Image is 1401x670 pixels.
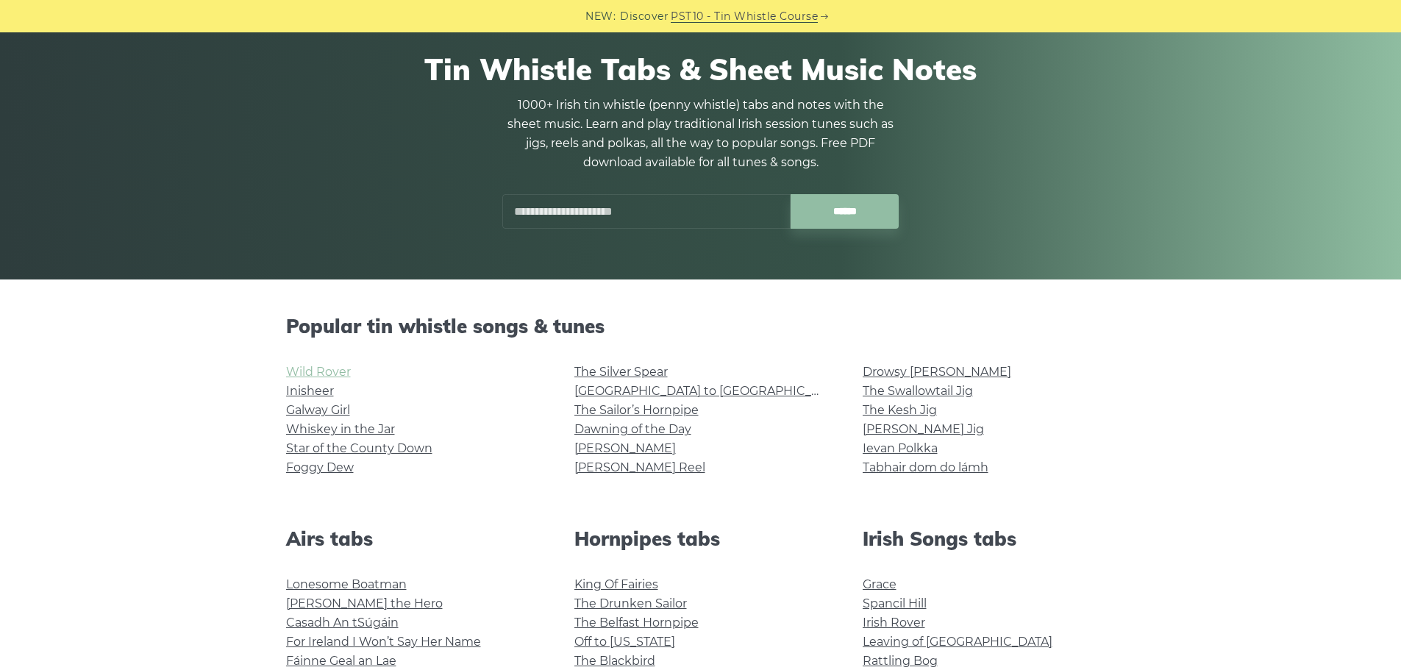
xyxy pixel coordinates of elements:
[574,441,676,455] a: [PERSON_NAME]
[863,635,1052,649] a: Leaving of [GEOGRAPHIC_DATA]
[863,365,1011,379] a: Drowsy [PERSON_NAME]
[286,577,407,591] a: Lonesome Boatman
[863,577,896,591] a: Grace
[286,596,443,610] a: [PERSON_NAME] the Hero
[574,527,827,550] h2: Hornpipes tabs
[574,384,846,398] a: [GEOGRAPHIC_DATA] to [GEOGRAPHIC_DATA]
[863,441,938,455] a: Ievan Polkka
[574,460,705,474] a: [PERSON_NAME] Reel
[863,403,937,417] a: The Kesh Jig
[671,8,818,25] a: PST10 - Tin Whistle Course
[863,384,973,398] a: The Swallowtail Jig
[574,365,668,379] a: The Silver Spear
[574,616,699,630] a: The Belfast Hornpipe
[286,441,432,455] a: Star of the County Down
[863,527,1116,550] h2: Irish Songs tabs
[286,403,350,417] a: Galway Girl
[585,8,616,25] span: NEW:
[574,596,687,610] a: The Drunken Sailor
[574,635,675,649] a: Off to [US_STATE]
[286,654,396,668] a: Fáinne Geal an Lae
[286,315,1116,338] h2: Popular tin whistle songs & tunes
[574,422,691,436] a: Dawning of the Day
[574,654,655,668] a: The Blackbird
[286,460,354,474] a: Foggy Dew
[620,8,669,25] span: Discover
[286,51,1116,87] h1: Tin Whistle Tabs & Sheet Music Notes
[863,596,927,610] a: Spancil Hill
[502,96,899,172] p: 1000+ Irish tin whistle (penny whistle) tabs and notes with the sheet music. Learn and play tradi...
[286,635,481,649] a: For Ireland I Won’t Say Her Name
[863,422,984,436] a: [PERSON_NAME] Jig
[574,403,699,417] a: The Sailor’s Hornpipe
[574,577,658,591] a: King Of Fairies
[863,654,938,668] a: Rattling Bog
[286,384,334,398] a: Inisheer
[286,616,399,630] a: Casadh An tSúgáin
[286,422,395,436] a: Whiskey in the Jar
[863,616,925,630] a: Irish Rover
[863,460,988,474] a: Tabhair dom do lámh
[286,527,539,550] h2: Airs tabs
[286,365,351,379] a: Wild Rover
